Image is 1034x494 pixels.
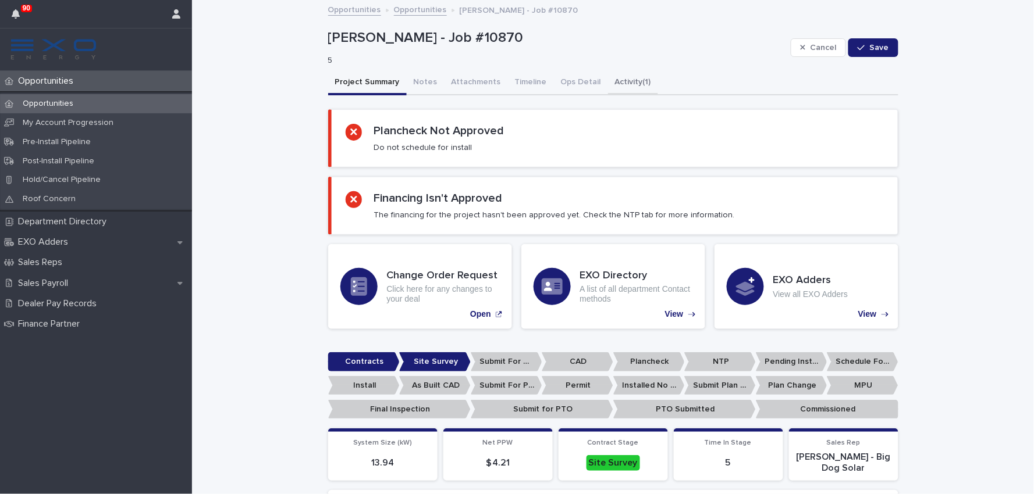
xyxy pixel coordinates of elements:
button: Ops Detail [554,71,608,95]
p: Contracts [328,352,400,371]
p: Hold/Cancel Pipeline [13,175,110,185]
p: [PERSON_NAME] - Big Dog Solar [796,452,891,474]
p: 90 [23,4,30,12]
button: Cancel [791,38,847,57]
p: Dealer Pay Records [13,298,106,309]
p: NTP [684,352,756,371]
p: View [858,309,877,319]
div: 90 [12,7,27,28]
h3: Change Order Request [387,270,500,282]
button: Save [848,38,898,57]
span: System Size (kW) [353,439,412,446]
a: Opportunities [394,2,447,16]
p: Opportunities [13,99,83,109]
p: Sales Reps [13,257,72,268]
p: Opportunities [13,76,83,87]
span: Cancel [810,44,836,52]
p: 13.94 [335,457,431,468]
p: Submit for PTO [471,400,613,419]
button: Project Summary [328,71,407,95]
button: Attachments [445,71,508,95]
p: [PERSON_NAME] - Job #10870 [328,30,786,46]
span: Save [870,44,889,52]
a: View [715,244,898,329]
div: Site Survey [587,455,640,471]
p: Click here for any changes to your deal [387,284,500,304]
p: My Account Progression [13,118,123,128]
p: Open [470,309,491,319]
p: Finance Partner [13,318,89,330]
h2: Plancheck Not Approved [374,124,504,138]
p: View [665,309,684,319]
p: Submit Plan Change [684,376,756,395]
h2: Financing Isn't Approved [374,191,502,205]
p: Sales Payroll [13,278,77,289]
button: Timeline [508,71,554,95]
p: Site Survey [399,352,471,371]
a: Open [328,244,512,329]
p: Department Directory [13,216,116,227]
span: Contract Stage [588,439,639,446]
p: View all EXO Adders [773,289,848,299]
p: Plancheck [613,352,685,371]
p: EXO Adders [13,237,77,248]
p: $ 4.21 [450,457,546,468]
button: Activity (1) [608,71,658,95]
p: MPU [827,376,898,395]
span: Net PPW [483,439,513,446]
h3: EXO Adders [773,274,848,287]
p: Do not schedule for install [374,142,472,153]
a: View [521,244,705,329]
a: Opportunities [328,2,381,16]
span: Sales Rep [827,439,861,446]
p: As Built CAD [399,376,471,395]
p: Plan Change [756,376,827,395]
p: Commissioned [756,400,898,419]
p: Submit For Permit [471,376,542,395]
p: The financing for the project hasn't been approved yet. Check the NTP tab for more information. [374,210,734,220]
p: CAD [542,352,613,371]
p: Submit For CAD [471,352,542,371]
p: Schedule For Install [827,352,898,371]
img: FKS5r6ZBThi8E5hshIGi [9,38,98,61]
p: [PERSON_NAME] - Job #10870 [460,3,578,16]
p: 5 [328,56,781,66]
p: Final Inspection [328,400,471,419]
p: Pre-Install Pipeline [13,137,100,147]
p: Pending Install Task [756,352,827,371]
p: A list of all department Contact methods [580,284,693,304]
button: Notes [407,71,445,95]
p: Permit [542,376,613,395]
p: Installed No Permit [613,376,685,395]
p: Roof Concern [13,194,85,204]
p: 5 [681,457,776,468]
p: Install [328,376,400,395]
span: Time In Stage [705,439,752,446]
h3: EXO Directory [580,270,693,282]
p: Post-Install Pipeline [13,156,104,166]
p: PTO Submitted [613,400,756,419]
